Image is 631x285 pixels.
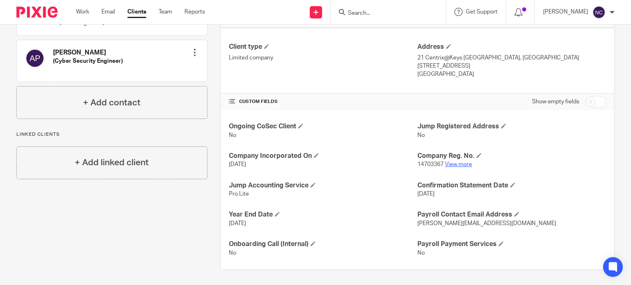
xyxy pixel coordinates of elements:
a: Reports [184,8,205,16]
h4: Client type [229,43,417,51]
h4: Jump Registered Address [417,122,606,131]
h4: Confirmation Statement Date [417,181,606,190]
a: Clients [127,8,146,16]
h4: Payroll Payment Services [417,240,606,249]
span: No [229,132,236,138]
a: Team [159,8,172,16]
img: Pixie [16,7,58,18]
p: Linked clients [16,131,207,138]
span: No [229,250,236,256]
img: svg%3E [25,48,45,68]
p: Limited company [229,54,417,62]
h4: Payroll Contact Email Address [417,210,606,219]
span: [DATE] [229,162,246,167]
span: No [417,132,425,138]
span: 14703367 [417,162,444,167]
img: svg%3E [592,6,606,19]
span: [PERSON_NAME][EMAIL_ADDRESS][DOMAIN_NAME] [417,221,556,226]
h4: [PERSON_NAME] [53,48,123,57]
a: View more [445,162,472,167]
h5: (Cyber Security Engineer) [53,57,123,65]
p: 21 Centrix@Keys [GEOGRAPHIC_DATA], [GEOGRAPHIC_DATA] [417,54,606,62]
span: Get Support [466,9,497,15]
p: [PERSON_NAME] [543,8,588,16]
a: Email [101,8,115,16]
h4: + Add linked client [75,156,149,169]
input: Search [347,10,421,17]
h4: Address [417,43,606,51]
p: [STREET_ADDRESS] [417,62,606,70]
span: Pro Lite [229,191,249,197]
p: [GEOGRAPHIC_DATA] [417,70,606,78]
span: [DATE] [417,191,435,197]
span: No [417,250,425,256]
h4: Jump Accounting Service [229,181,417,190]
h4: Company Reg. No. [417,152,606,160]
h4: + Add contact [83,96,140,109]
a: Work [76,8,89,16]
h4: Onboarding Call (Internal) [229,240,417,249]
h4: Year End Date [229,210,417,219]
label: Show empty fields [532,98,579,106]
span: [DATE] [229,221,246,226]
h4: Ongoing CoSec Client [229,122,417,131]
h4: Company Incorporated On [229,152,417,160]
h4: CUSTOM FIELDS [229,98,417,105]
